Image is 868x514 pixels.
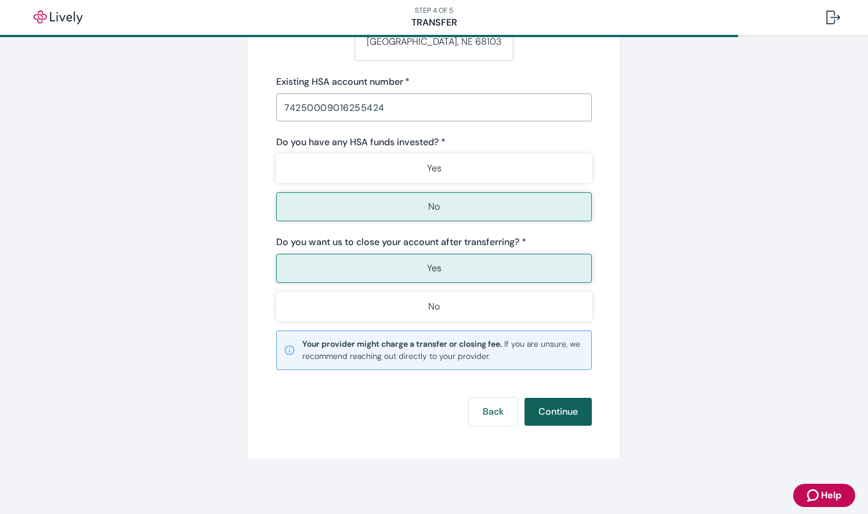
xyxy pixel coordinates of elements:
[469,398,518,426] button: Back
[367,35,501,49] p: [GEOGRAPHIC_DATA] , NE 68103
[276,75,410,89] label: Existing HSA account number
[821,488,841,502] span: Help
[276,154,592,183] button: Yes
[276,192,592,221] button: No
[276,235,526,249] label: Do you want us to close your account after transferring? *
[817,3,849,31] button: Log out
[428,300,440,314] p: No
[427,261,442,275] p: Yes
[26,10,91,24] img: Lively
[302,338,584,362] small: If you are unsure, we recommend reaching out directly to your provider.
[428,200,440,214] p: No
[427,161,442,175] p: Yes
[302,339,502,349] strong: Your provider might charge a transfer or closing fee.
[525,398,592,426] button: Continue
[276,292,592,321] button: No
[807,488,821,502] svg: Zendesk support icon
[276,254,592,283] button: Yes
[793,484,855,507] button: Zendesk support iconHelp
[276,135,446,149] label: Do you have any HSA funds invested? *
